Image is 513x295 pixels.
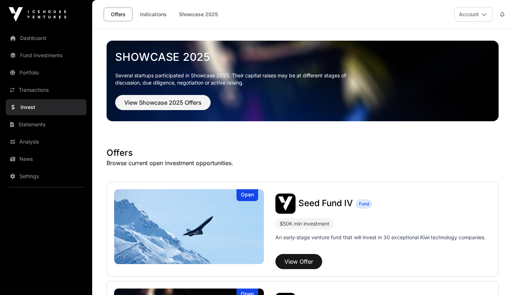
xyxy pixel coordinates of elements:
a: News [6,151,86,167]
a: View Showcase 2025 Offers [115,102,211,109]
a: Analysis [6,134,86,150]
a: Invest [6,99,86,115]
span: Fund [359,201,369,207]
a: Settings [6,168,86,184]
a: Dashboard [6,30,86,46]
h1: Offers [107,147,499,159]
a: Fund Investments [6,47,86,63]
p: Browse current open investment opportunities. [107,159,499,167]
img: Showcase 2025 [107,41,499,121]
img: Seed Fund IV [275,194,296,214]
a: Statements [6,117,86,132]
a: Showcase 2025 [174,8,222,21]
a: Seed Fund IVOpen [114,189,264,264]
div: $50K min investment [275,218,334,230]
p: An early-stage venture fund that will invest in 30 exceptional Kiwi technology companies. [275,234,486,241]
a: Showcase 2025 [115,50,490,63]
button: Account [454,7,493,22]
a: Seed Fund IV [298,199,353,208]
div: $50K min investment [280,219,329,228]
img: Seed Fund IV [114,189,264,264]
a: Transactions [6,82,86,98]
a: Indications [135,8,171,21]
div: Open [237,189,258,201]
span: Seed Fund IV [298,198,353,208]
p: Several startups participated in Showcase 2025. Their capital raises may be at different stages o... [115,72,357,86]
button: View Offer [275,254,322,269]
iframe: Chat Widget [477,260,513,295]
a: Offers [104,8,132,21]
button: View Showcase 2025 Offers [115,95,211,110]
span: View Showcase 2025 Offers [124,98,202,107]
a: Portfolio [6,65,86,81]
img: Icehouse Ventures Logo [9,7,66,22]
